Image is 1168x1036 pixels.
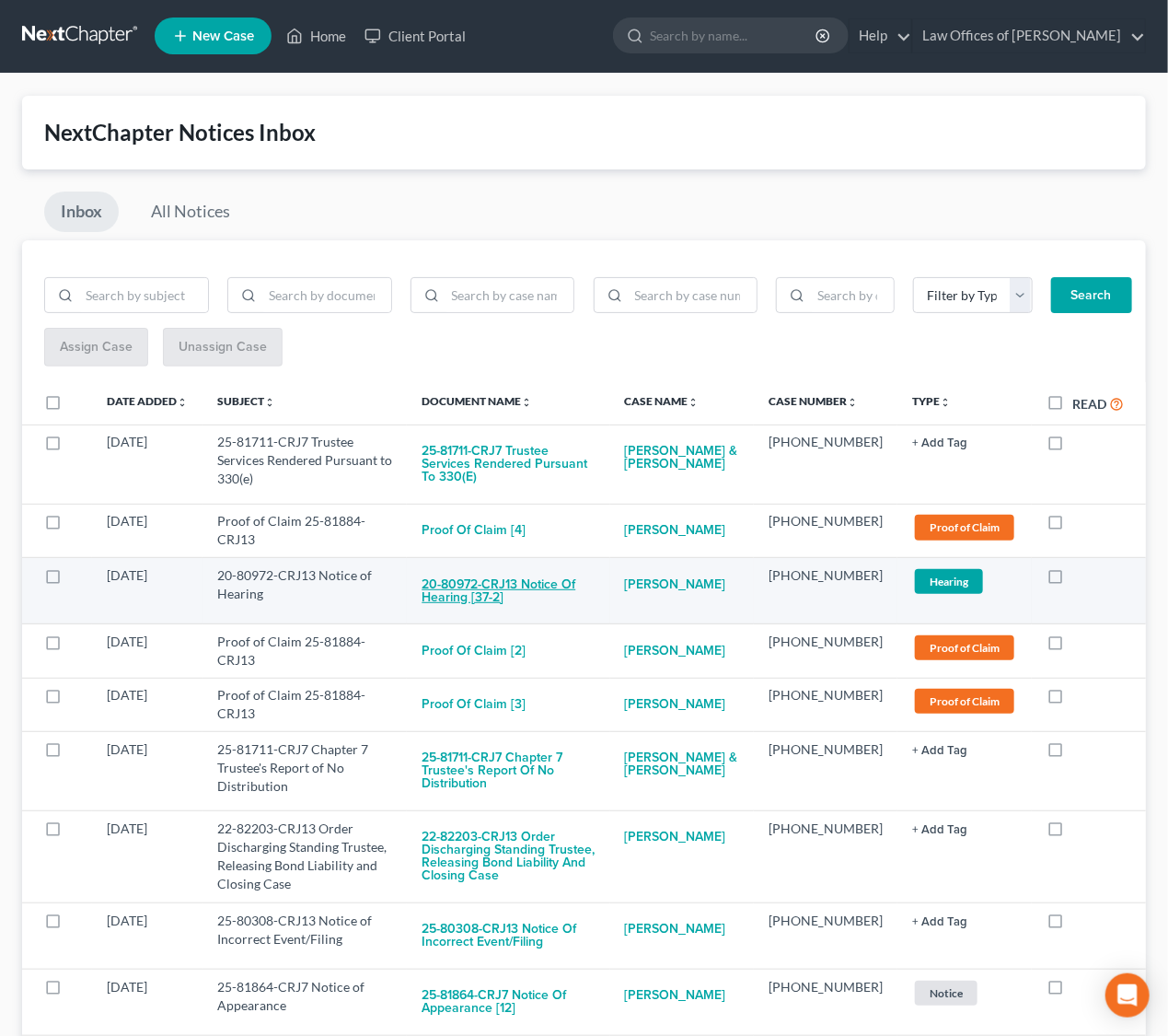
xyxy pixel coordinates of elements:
[754,558,897,624] td: [PHONE_NUMBER]
[754,902,897,969] td: [PHONE_NUMBER]
[92,678,202,731] td: [DATE]
[912,740,1017,759] a: + Add Tag
[92,425,202,504] td: [DATE]
[912,433,1017,451] a: + Add Tag
[811,278,894,313] input: Search by date
[650,18,818,52] input: Search by name...
[912,437,967,449] button: + Add Tag
[625,566,726,603] a: [PERSON_NAME]
[625,512,726,549] a: [PERSON_NAME]
[625,912,726,949] a: [PERSON_NAME]
[92,624,202,678] td: [DATE]
[202,810,407,902] td: 22-82203-CRJ13 Order Discharging Standing Trustee, Releasing Bond Liability and Closing Case
[915,981,977,1006] span: Notice
[912,820,1017,838] a: + Add Tag
[44,118,1124,147] div: NextChapter Notices Inbox
[277,19,355,52] a: Home
[754,425,897,504] td: [PHONE_NUMBER]
[422,433,595,495] button: 25-81711-CRJ7 Trustee Services Rendered Pursuant to 330(e)
[915,635,1014,660] span: Proof of Claim
[940,397,951,408] i: unfold_more
[915,689,1014,714] span: Proof of Claim
[915,569,983,594] span: Hearing
[850,19,911,52] a: Help
[422,633,526,669] button: Proof of Claim [2]
[912,633,1017,663] a: Proof of Claim
[202,504,407,557] td: Proof of Claim 25-81884-CRJ13
[521,397,532,408] i: unfold_more
[92,902,202,969] td: [DATE]
[754,624,897,678] td: [PHONE_NUMBER]
[754,731,897,810] td: [PHONE_NUMBER]
[202,902,407,969] td: 25-80308-CRJ13 Notice of Incorrect Event/Filing
[202,558,407,624] td: 20-80972-CRJ13 Notice of Hearing
[107,394,188,408] a: Date Addedunfold_more
[915,515,1014,540] span: Proof of Claim
[177,397,188,408] i: unfold_more
[192,29,254,43] span: New Case
[625,433,739,483] a: [PERSON_NAME] & [PERSON_NAME]
[912,512,1017,542] a: Proof of Claim
[355,19,475,52] a: Client Portal
[445,278,574,313] input: Search by case name
[422,912,595,961] button: 25-80308-CRJ13 Notice of Incorrect Event/Filing
[422,740,595,803] button: 25-81711-CRJ7 Chapter 7 Trustee's Report of No Distribution
[92,504,202,557] td: [DATE]
[1072,394,1106,413] label: Read
[92,731,202,810] td: [DATE]
[92,810,202,902] td: [DATE]
[202,624,407,678] td: Proof of Claim 25-81884-CRJ13
[202,425,407,504] td: 25-81711-CRJ7 Trustee Services Rendered Pursuant to 330(e)
[422,566,595,616] button: 20-80972-CRJ13 Notice of Hearing [37-2]
[625,740,739,790] a: [PERSON_NAME] & [PERSON_NAME]
[625,686,726,723] a: [PERSON_NAME]
[912,566,1017,597] a: Hearing
[202,969,407,1035] td: 25-81864-CRJ7 Notice of Appearance
[754,969,897,1035] td: [PHONE_NUMBER]
[202,678,407,731] td: Proof of Claim 25-81884-CRJ13
[422,394,532,408] a: Document Nameunfold_more
[754,678,897,731] td: [PHONE_NUMBER]
[912,824,967,836] button: + Add Tag
[847,397,858,408] i: unfold_more
[1105,973,1150,1018] div: Open Intercom Messenger
[217,394,275,408] a: Subjectunfold_more
[92,969,202,1035] td: [DATE]
[625,633,726,669] a: [PERSON_NAME]
[913,19,1145,52] a: Law Offices of [PERSON_NAME]
[912,745,967,757] button: + Add Tag
[912,394,951,408] a: Typeunfold_more
[629,278,757,313] input: Search by case number
[912,916,967,928] button: + Add Tag
[912,978,1017,1008] a: Notice
[769,394,858,408] a: Case Numberunfold_more
[422,820,595,895] button: 22-82203-CRJ13 Order Discharging Standing Trustee, Releasing Bond Liability and Closing Case
[264,397,275,408] i: unfold_more
[754,810,897,902] td: [PHONE_NUMBER]
[912,686,1017,716] a: Proof of Claim
[262,278,391,313] input: Search by document name
[202,731,407,810] td: 25-81711-CRJ7 Chapter 7 Trustee's Report of No Distribution
[912,912,1017,930] a: + Add Tag
[422,978,595,1028] button: 25-81864-CRJ7 Notice of Appearance [12]
[422,686,526,723] button: Proof of Claim [3]
[422,512,526,549] button: Proof of Claim [4]
[92,558,202,624] td: [DATE]
[625,978,726,1015] a: [PERSON_NAME]
[625,820,726,856] a: [PERSON_NAME]
[134,192,247,232] a: All Notices
[754,504,897,557] td: [PHONE_NUMBER]
[688,397,700,408] i: unfold_more
[1051,277,1132,314] button: Search
[44,192,119,232] a: Inbox
[625,394,700,408] a: Case Nameunfold_more
[79,278,208,313] input: Search by subject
